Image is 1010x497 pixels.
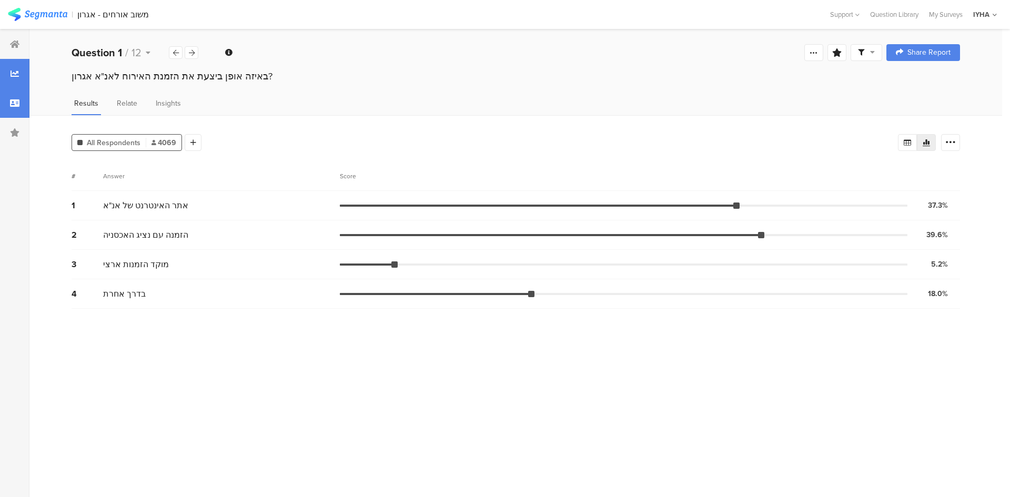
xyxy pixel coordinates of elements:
span: 12 [132,45,142,60]
span: 4069 [151,137,176,148]
div: | [72,8,73,21]
span: הזמנה עם נציג האכסניה [103,229,188,241]
span: Results [74,98,98,109]
div: Score [340,171,362,181]
div: 1 [72,199,103,211]
div: # [72,171,103,181]
b: Question 1 [72,45,122,60]
span: מוקד הזמנות ארצי [103,258,169,270]
div: Support [830,6,860,23]
div: 4 [72,288,103,300]
span: All Respondents [87,137,140,148]
div: 2 [72,229,103,241]
div: 37.3% [928,200,948,211]
div: משוב אורחים - אגרון [77,9,149,19]
img: segmanta logo [8,8,67,21]
span: אתר האינטרנט של אנ"א [103,199,188,211]
div: 3 [72,258,103,270]
div: באיזה אופן ביצעת את הזמנת האירוח לאנ"א אגרון? [72,69,960,83]
span: Share Report [907,49,951,56]
span: בדרך אחרת [103,288,146,300]
span: Insights [156,98,181,109]
span: / [125,45,128,60]
div: Answer [103,171,125,181]
a: Question Library [865,9,924,19]
span: Relate [117,98,137,109]
div: 5.2% [931,259,948,270]
a: My Surveys [924,9,968,19]
div: 39.6% [926,229,948,240]
div: 18.0% [928,288,948,299]
div: IYHA [973,9,989,19]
